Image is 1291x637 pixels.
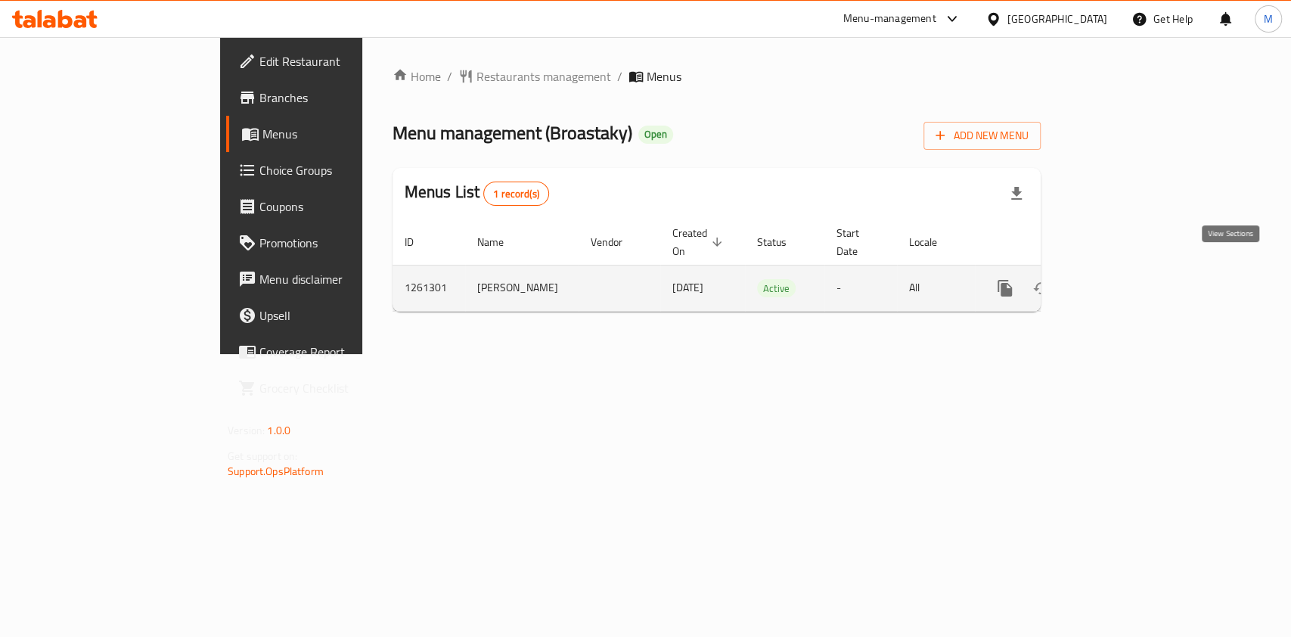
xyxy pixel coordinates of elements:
span: Menus [647,67,681,85]
a: Menu disclaimer [226,261,436,297]
td: [PERSON_NAME] [465,265,579,311]
a: Edit Restaurant [226,43,436,79]
span: M [1264,11,1273,27]
div: [GEOGRAPHIC_DATA] [1007,11,1107,27]
a: Restaurants management [458,67,611,85]
span: Add New Menu [936,126,1029,145]
a: Upsell [226,297,436,334]
span: Menu disclaimer [259,270,424,288]
div: Total records count [483,182,549,206]
table: enhanced table [393,219,1144,312]
span: Vendor [591,233,642,251]
span: Grocery Checklist [259,379,424,397]
span: 1.0.0 [267,421,290,440]
span: Start Date [836,224,879,260]
span: ID [405,233,433,251]
button: Change Status [1023,270,1060,306]
span: Upsell [259,306,424,325]
div: Menu-management [843,10,936,28]
span: Promotions [259,234,424,252]
td: All [897,265,975,311]
span: Menu management ( Broastaky ) [393,116,632,150]
span: Version: [228,421,265,440]
span: 1 record(s) [484,187,548,201]
li: / [447,67,452,85]
a: Choice Groups [226,152,436,188]
span: Name [477,233,523,251]
a: Coupons [226,188,436,225]
span: Locale [909,233,957,251]
td: - [824,265,897,311]
li: / [617,67,622,85]
span: Get support on: [228,446,297,466]
span: Menus [262,125,424,143]
span: Branches [259,89,424,107]
span: Coverage Report [259,343,424,361]
div: Active [757,279,796,297]
div: Open [638,126,673,144]
span: Edit Restaurant [259,52,424,70]
a: Promotions [226,225,436,261]
span: Restaurants management [476,67,611,85]
div: Export file [998,176,1035,212]
h2: Menus List [405,181,549,206]
span: Status [757,233,806,251]
nav: breadcrumb [393,67,1041,85]
a: Menus [226,116,436,152]
span: [DATE] [672,278,703,297]
th: Actions [975,219,1144,266]
span: Active [757,280,796,297]
a: Branches [226,79,436,116]
span: Open [638,128,673,141]
button: more [987,270,1023,306]
span: Choice Groups [259,161,424,179]
span: Created On [672,224,727,260]
a: Grocery Checklist [226,370,436,406]
button: Add New Menu [923,122,1041,150]
a: Coverage Report [226,334,436,370]
a: Support.OpsPlatform [228,461,324,481]
span: Coupons [259,197,424,216]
